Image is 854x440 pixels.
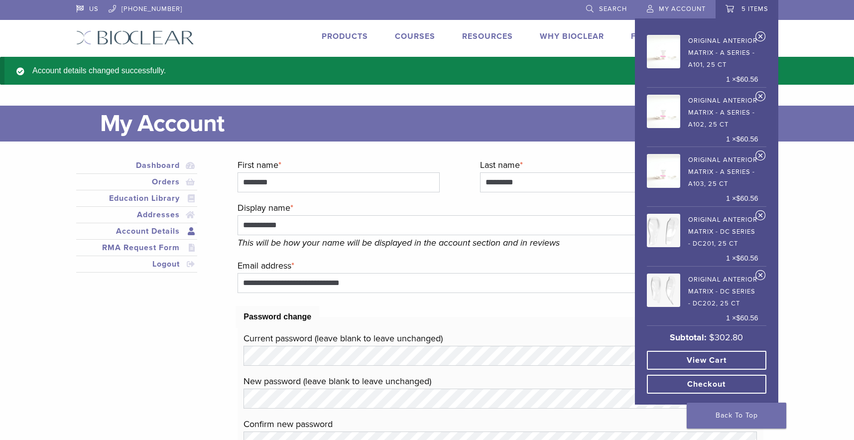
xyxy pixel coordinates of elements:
[755,31,766,46] a: Remove Original Anterior Matrix - A Series - A101, 25 ct from cart
[76,157,198,285] nav: Account pages
[647,274,680,307] img: Original Anterior Matrix - DC Series - DC202, 25 ct
[78,242,196,254] a: RMA Request Form
[238,200,763,215] label: Display name
[659,5,706,13] span: My Account
[741,5,768,13] span: 5 items
[78,176,196,188] a: Orders
[238,237,560,248] em: This will be how your name will be displayed in the account section and in reviews
[755,150,766,165] a: Remove Original Anterior Matrix - A Series - A103, 25 ct from cart
[736,194,758,202] bdi: 60.56
[647,351,766,370] a: View cart
[726,253,758,264] span: 1 ×
[647,214,680,247] img: Original Anterior Matrix - DC Series - DC201, 25 ct
[238,157,440,172] label: First name
[736,314,740,322] span: $
[78,209,196,221] a: Addresses
[755,91,766,106] a: Remove Original Anterior Matrix - A Series - A102, 25 ct from cart
[631,31,697,41] a: Find A Doctor
[78,258,196,270] a: Logout
[462,31,513,41] a: Resources
[647,151,758,190] a: Original Anterior Matrix - A Series - A103, 25 ct
[736,135,740,143] span: $
[647,375,766,394] a: Checkout
[647,154,680,187] img: Original Anterior Matrix - A Series - A103, 25 ct
[78,159,196,171] a: Dashboard
[726,193,758,204] span: 1 ×
[244,417,757,432] label: Confirm new password
[726,74,758,85] span: 1 ×
[647,35,680,68] img: Original Anterior Matrix - A Series - A101, 25 ct
[100,106,778,142] h1: My Account
[647,211,758,250] a: Original Anterior Matrix - DC Series - DC201, 25 ct
[244,374,757,389] label: New password (leave blank to leave unchanged)
[76,30,194,45] img: Bioclear
[540,31,604,41] a: Why Bioclear
[480,157,763,172] label: Last name
[322,31,368,41] a: Products
[78,225,196,237] a: Account Details
[736,254,758,262] bdi: 60.56
[670,332,707,343] strong: Subtotal:
[647,271,758,309] a: Original Anterior Matrix - DC Series - DC202, 25 ct
[238,258,763,273] label: Email address
[687,403,786,429] a: Back To Top
[647,92,758,131] a: Original Anterior Matrix - A Series - A102, 25 ct
[726,313,758,324] span: 1 ×
[736,254,740,262] span: $
[647,32,758,71] a: Original Anterior Matrix - A Series - A101, 25 ct
[736,135,758,143] bdi: 60.56
[736,75,758,83] bdi: 60.56
[244,331,757,346] label: Current password (leave blank to leave unchanged)
[709,332,743,343] bdi: 302.80
[736,314,758,322] bdi: 60.56
[736,75,740,83] span: $
[755,210,766,225] a: Remove Original Anterior Matrix - DC Series - DC201, 25 ct from cart
[647,95,680,128] img: Original Anterior Matrix - A Series - A102, 25 ct
[726,134,758,145] span: 1 ×
[236,306,319,328] legend: Password change
[709,332,715,343] span: $
[78,192,196,204] a: Education Library
[755,270,766,285] a: Remove Original Anterior Matrix - DC Series - DC202, 25 ct from cart
[599,5,627,13] span: Search
[736,194,740,202] span: $
[395,31,435,41] a: Courses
